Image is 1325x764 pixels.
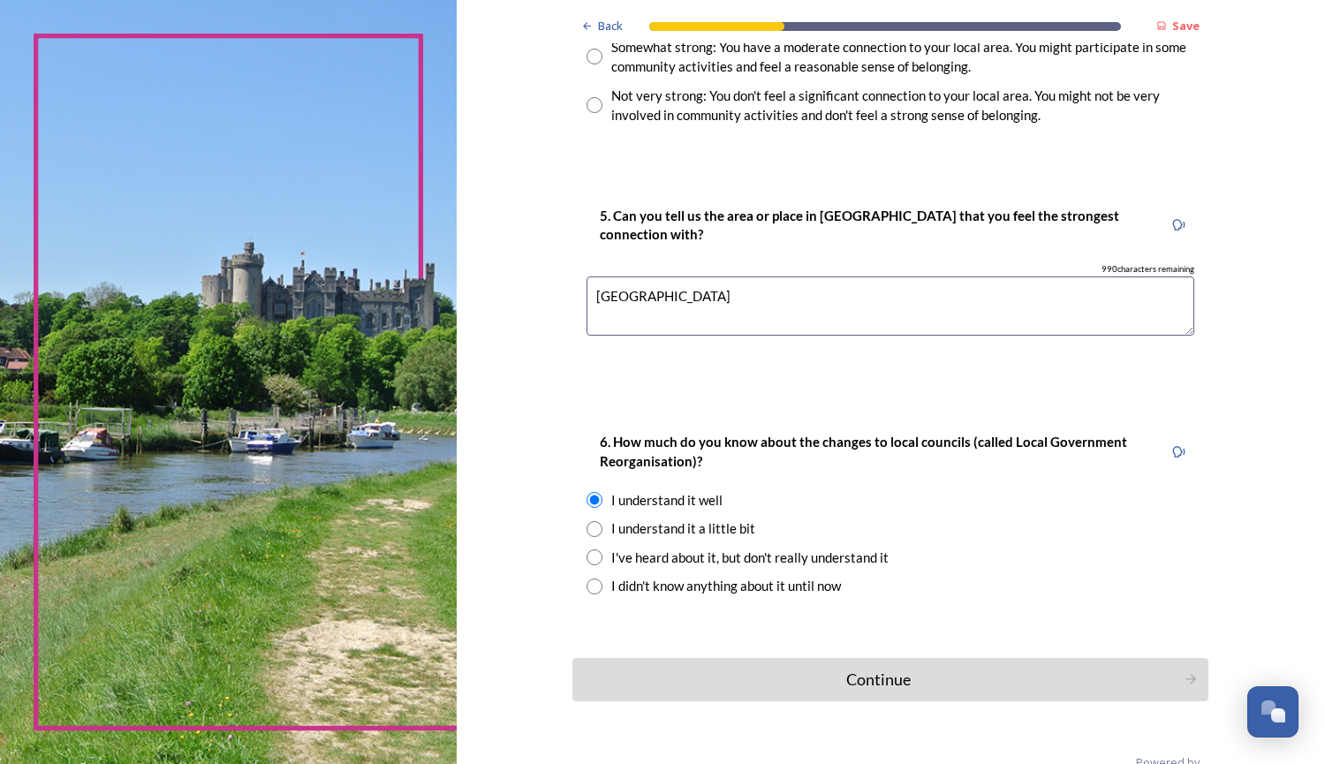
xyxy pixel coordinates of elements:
[611,86,1194,125] div: Not very strong: You don't feel a significant connection to your local area. You might not be ver...
[600,208,1122,242] strong: 5. Can you tell us the area or place in [GEOGRAPHIC_DATA] that you feel the strongest connection ...
[611,518,755,539] div: I understand it a little bit
[582,668,1175,692] div: Continue
[1102,263,1194,276] span: 990 characters remaining
[598,18,623,34] span: Back
[1172,18,1200,34] strong: Save
[611,490,723,511] div: I understand it well
[611,37,1194,77] div: Somewhat strong: You have a moderate connection to your local area. You might participate in some...
[587,276,1194,336] textarea: [GEOGRAPHIC_DATA]
[1247,686,1298,738] button: Open Chat
[572,658,1208,701] button: Continue
[611,576,841,596] div: I didn't know anything about it until now
[600,434,1130,468] strong: 6. How much do you know about the changes to local councils (called Local Government Reorganisati...
[611,548,889,568] div: I've heard about it, but don't really understand it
